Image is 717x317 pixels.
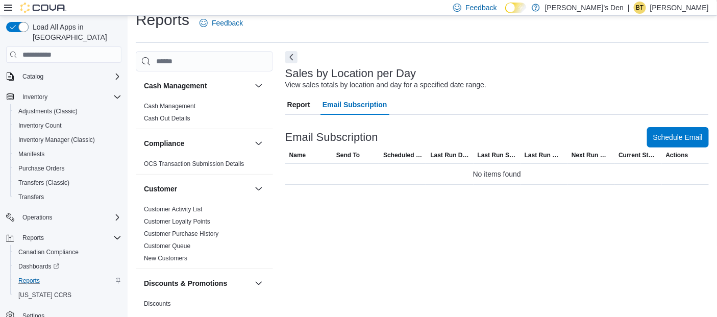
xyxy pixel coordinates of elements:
a: Discounts [144,300,171,307]
button: Discounts & Promotions [253,277,265,289]
span: Manifests [14,148,121,160]
h3: Email Subscription [285,131,378,143]
p: | [628,2,630,14]
span: Transfers (Classic) [18,179,69,187]
span: Canadian Compliance [14,246,121,258]
span: [US_STATE] CCRS [18,291,71,299]
button: Cash Management [144,81,251,91]
a: Cash Management [144,103,195,110]
span: Schedule Email [653,132,703,142]
span: Inventory [22,93,47,101]
span: Scheduled Emails [383,151,422,159]
span: Operations [18,211,121,224]
span: No items found [473,168,521,180]
a: Purchase Orders [14,162,69,175]
span: Reports [14,275,121,287]
span: Next Run Date [572,151,610,159]
a: [US_STATE] CCRS [14,289,76,301]
span: Cash Out Details [144,114,190,123]
a: Dashboards [10,259,126,274]
button: Transfers (Classic) [10,176,126,190]
div: Customer [136,203,273,269]
span: Current Status [619,151,657,159]
a: Customer Loyalty Points [144,218,210,225]
span: Inventory Manager (Classic) [14,134,121,146]
button: Inventory [2,90,126,104]
button: Inventory [18,91,52,103]
button: Operations [18,211,57,224]
span: New Customers [144,254,187,262]
a: Transfers (Classic) [14,177,73,189]
a: Dashboards [14,260,63,273]
span: Customer Loyalty Points [144,217,210,226]
a: Inventory Count [14,119,66,132]
button: Cash Management [253,80,265,92]
img: Cova [20,3,66,13]
div: View sales totals by location and day for a specified date range. [285,80,486,90]
a: Reports [14,275,44,287]
span: Reports [22,234,44,242]
button: Manifests [10,147,126,161]
button: Customer [144,184,251,194]
h1: Reports [136,10,189,30]
span: Manifests [18,150,44,158]
span: Washington CCRS [14,289,121,301]
button: Catalog [18,70,47,83]
a: Adjustments (Classic) [14,105,82,117]
span: Customer Activity List [144,205,203,213]
div: Brittany Thomas [634,2,646,14]
span: BT [636,2,644,14]
button: Purchase Orders [10,161,126,176]
button: Adjustments (Classic) [10,104,126,118]
button: Operations [2,210,126,225]
a: Canadian Compliance [14,246,83,258]
button: Schedule Email [647,127,709,148]
span: Load All Apps in [GEOGRAPHIC_DATA] [29,22,121,42]
button: Transfers [10,190,126,204]
div: Cash Management [136,100,273,129]
span: Inventory Count [14,119,121,132]
button: Reports [2,231,126,245]
span: Report [287,94,310,115]
span: Catalog [22,72,43,81]
span: Transfers [18,193,44,201]
span: Operations [22,213,53,222]
span: Inventory Count [18,121,62,130]
span: Last Run Status [478,151,516,159]
a: Customer Activity List [144,206,203,213]
span: Discounts [144,300,171,308]
h3: Customer [144,184,177,194]
div: Compliance [136,158,273,174]
span: OCS Transaction Submission Details [144,160,244,168]
button: [US_STATE] CCRS [10,288,126,302]
a: Manifests [14,148,48,160]
button: Customer [253,183,265,195]
p: [PERSON_NAME] [650,2,709,14]
h3: Cash Management [144,81,207,91]
button: Inventory Manager (Classic) [10,133,126,147]
span: Dashboards [14,260,121,273]
span: Purchase Orders [18,164,65,173]
h3: Compliance [144,138,184,149]
span: Adjustments (Classic) [14,105,121,117]
button: Reports [10,274,126,288]
span: Feedback [212,18,243,28]
button: Inventory Count [10,118,126,133]
h3: Sales by Location per Day [285,67,416,80]
span: Name [289,151,306,159]
span: Reports [18,232,121,244]
a: OCS Transaction Submission Details [144,160,244,167]
span: Inventory Manager (Classic) [18,136,95,144]
a: New Customers [144,255,187,262]
span: Catalog [18,70,121,83]
a: Inventory Manager (Classic) [14,134,99,146]
button: Compliance [253,137,265,150]
p: [PERSON_NAME]'s Den [545,2,624,14]
button: Catalog [2,69,126,84]
a: Transfers [14,191,48,203]
h3: Discounts & Promotions [144,278,227,288]
button: Reports [18,232,48,244]
a: Customer Queue [144,242,190,250]
span: Transfers [14,191,121,203]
